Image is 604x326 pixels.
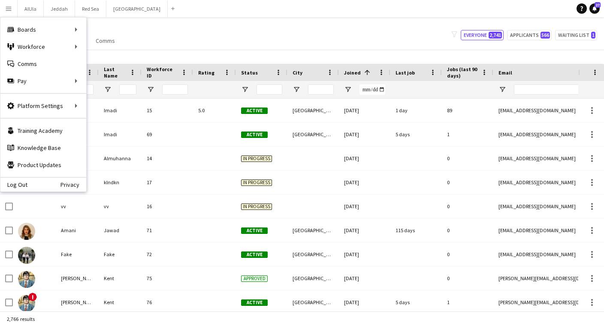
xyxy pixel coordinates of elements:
span: Active [241,299,268,306]
div: Pay [0,72,86,90]
div: Imadi [99,99,142,122]
a: Comms [0,55,86,72]
a: Privacy [60,181,86,188]
span: Comms [96,37,115,45]
a: Log Out [0,181,27,188]
button: Open Filter Menu [344,86,352,93]
div: [PERSON_NAME] [56,290,99,314]
span: 27 [595,2,601,8]
span: ! [28,293,37,301]
div: 89 [442,99,493,122]
div: [DATE] [339,170,390,194]
button: AlUla [18,0,44,17]
div: [DATE] [339,242,390,266]
span: In progress [241,156,272,162]
div: Kent [99,290,142,314]
button: Everyone2,741 [461,30,504,40]
div: Boards [0,21,86,38]
input: Status Filter Input [257,84,282,95]
a: Product Updates [0,156,86,173]
div: 1 [442,123,493,146]
span: Approved [241,275,268,282]
button: Open Filter Menu [498,86,506,93]
img: Clark Kent [18,295,35,312]
button: [GEOGRAPHIC_DATA] [106,0,168,17]
span: Active [241,251,268,258]
span: Active [241,108,268,114]
button: Jeddah [44,0,75,17]
div: 115 days [390,218,442,242]
div: vv [56,194,99,218]
span: Status [241,69,258,76]
div: 71 [142,218,193,242]
a: 27 [589,3,600,14]
div: 16 [142,194,193,218]
span: Workforce ID [147,66,178,79]
div: Fake [99,242,142,266]
span: Last job [396,69,415,76]
span: 2,741 [489,32,502,39]
button: Applicants566 [507,30,552,40]
div: [DATE] [339,99,390,122]
div: 1 day [390,99,442,122]
div: 0 [442,242,493,266]
div: [GEOGRAPHIC_DATA] [287,99,339,122]
div: [DATE] [339,147,390,170]
div: 1 [442,290,493,314]
div: 17 [142,170,193,194]
div: [PERSON_NAME] [56,266,99,290]
div: 75 [142,266,193,290]
a: Knowledge Base [0,139,86,156]
div: Imadi [99,123,142,146]
div: 0 [442,170,493,194]
div: [DATE] [339,266,390,290]
div: 72 [142,242,193,266]
input: Joined Filter Input [359,84,385,95]
img: Amani Jawad [18,223,35,240]
span: In progress [241,179,272,186]
div: [DATE] [339,123,390,146]
input: City Filter Input [308,84,334,95]
div: Workforce [0,38,86,55]
input: Last Name Filter Input [119,84,136,95]
div: [GEOGRAPHIC_DATA] [287,123,339,146]
div: 5 days [390,123,442,146]
span: 566 [541,32,550,39]
img: Clark Kent [18,271,35,288]
div: 76 [142,290,193,314]
div: 15 [142,99,193,122]
span: Active [241,132,268,138]
button: Waiting list1 [555,30,597,40]
button: Open Filter Menu [147,86,154,93]
div: Kent [99,266,142,290]
button: Open Filter Menu [241,86,249,93]
span: 1 [591,32,595,39]
input: Workforce ID Filter Input [162,84,188,95]
span: Jobs (last 90 days) [447,66,478,79]
span: Joined [344,69,361,76]
span: Active [241,227,268,234]
div: [DATE] [339,194,390,218]
div: Amani [56,218,99,242]
button: Open Filter Menu [104,86,112,93]
span: City [293,69,302,76]
div: [GEOGRAPHIC_DATA] [287,266,339,290]
span: In progress [241,203,272,210]
div: vv [99,194,142,218]
div: klndkn [99,170,142,194]
div: Fake [56,242,99,266]
a: Comms [92,35,118,46]
span: Last Name [104,66,126,79]
div: [GEOGRAPHIC_DATA] [287,290,339,314]
button: Red Sea [75,0,106,17]
span: Email [498,69,512,76]
span: Rating [198,69,214,76]
div: Almuhanna [99,147,142,170]
div: 5.0 [193,99,236,122]
div: [GEOGRAPHIC_DATA] [287,242,339,266]
div: 0 [442,218,493,242]
img: Fake Fake [18,247,35,264]
div: 0 [442,147,493,170]
div: Platform Settings [0,97,86,114]
div: 14 [142,147,193,170]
